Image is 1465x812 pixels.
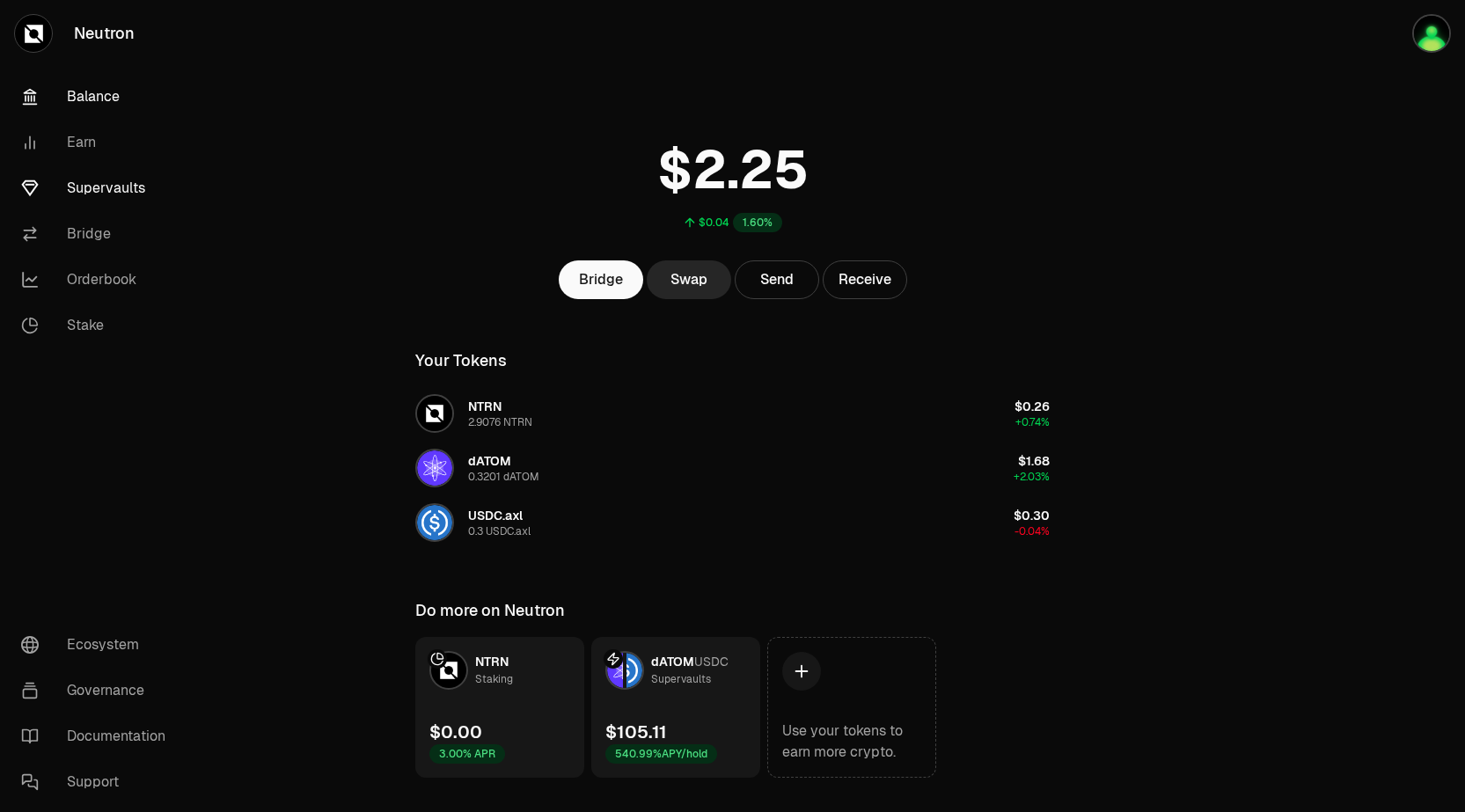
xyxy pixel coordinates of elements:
[1015,524,1050,538] span: -0.04%
[605,720,667,744] div: $105.11
[7,74,190,120] a: Balance
[651,654,694,669] span: dATOM
[767,637,936,778] a: Use your tokens to earn more crypto.
[7,120,190,165] a: Earn
[468,524,531,538] div: 0.3 USDC.axl
[694,654,729,669] span: USDC
[1412,14,1451,53] img: Cosmos Kep 1
[468,508,523,523] span: USDC.axl
[1018,453,1050,469] span: $1.68
[7,165,190,211] a: Supervaults
[7,759,190,805] a: Support
[415,348,507,373] div: Your Tokens
[1015,399,1050,414] span: $0.26
[699,216,729,230] div: $0.04
[647,260,731,299] a: Swap
[431,653,466,688] img: NTRN Logo
[429,720,482,744] div: $0.00
[7,622,190,668] a: Ecosystem
[415,637,584,778] a: NTRN LogoNTRNStaking$0.003.00% APR
[7,257,190,303] a: Orderbook
[782,721,921,763] div: Use your tokens to earn more crypto.
[626,653,642,688] img: USDC Logo
[468,470,539,484] div: 0.3201 dATOM
[429,744,505,764] div: 3.00% APR
[1015,415,1050,429] span: +0.74%
[651,670,711,688] div: Supervaults
[607,653,623,688] img: dATOM Logo
[1014,470,1050,484] span: +2.03%
[823,260,907,299] button: Receive
[468,453,511,469] span: dATOM
[7,713,190,759] a: Documentation
[735,260,819,299] button: Send
[1014,508,1050,523] span: $0.30
[405,442,1060,494] button: dATOM LogodATOM0.3201 dATOM$1.68+2.03%
[591,637,760,778] a: dATOM LogoUSDC LogodATOMUSDCSupervaults$105.11540.99%APY/hold
[417,450,452,486] img: dATOM Logo
[405,496,1060,549] button: USDC.axl LogoUSDC.axl0.3 USDC.axl$0.30-0.04%
[733,213,782,232] div: 1.60%
[468,399,502,414] span: NTRN
[405,387,1060,440] button: NTRN LogoNTRN2.9076 NTRN$0.26+0.74%
[605,744,717,764] div: 540.99% APY/hold
[415,598,565,623] div: Do more on Neutron
[475,654,509,669] span: NTRN
[7,668,190,713] a: Governance
[7,211,190,257] a: Bridge
[7,303,190,348] a: Stake
[559,260,643,299] a: Bridge
[468,415,532,429] div: 2.9076 NTRN
[475,670,513,688] div: Staking
[417,505,452,540] img: USDC.axl Logo
[417,396,452,431] img: NTRN Logo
